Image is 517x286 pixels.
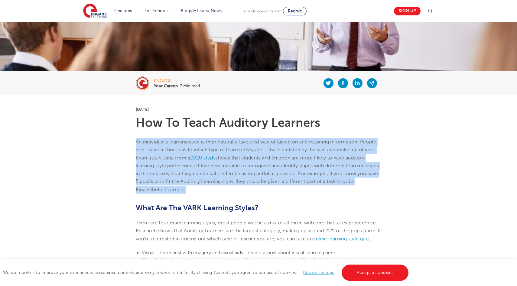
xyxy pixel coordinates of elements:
span: read our post about Visual Learning here [248,250,335,255]
p: • 7 Min read [154,84,200,88]
a: Cookie settings [303,270,334,275]
a: Accept all cookies [342,265,409,281]
a: Recruit [283,7,307,15]
a: Find jobs [114,8,132,13]
img: Engage Education [83,4,107,19]
span: Visual – learn best with imagery and visual aids – [142,250,248,255]
b: Your Career [154,84,177,88]
a: Sign up [394,7,421,15]
div: engage [154,79,200,83]
span: Kinesthetic – learn through movement and tactility – [142,258,257,263]
span: shows that students and children are more likely to have auditory learning style preferences. [136,155,365,169]
a: Blogs & Latest News [181,8,222,13]
b: What Are The VARK Learning Styles? [136,204,258,212]
span: Recruit [288,9,302,13]
span: There are four main learning styles, most people will be a mix of all three with one that takes p... [136,220,381,242]
a: read our post about Kinesthetic Learning here [257,258,356,263]
h1: How To Teach Auditory Learners [136,117,382,129]
span: An individual’s learning style is their naturally favoured way of taking on and retaining informa... [136,139,376,161]
a: online learning style quiz [313,236,369,242]
span: We use cookies to improve your experience, personalise content, and analyse website traffic. By c... [3,270,410,275]
p: [DATE] [136,107,382,111]
a: 2020 study [190,155,216,161]
a: For Schools [145,8,168,13]
span: Data from a [163,155,190,161]
span: . [370,236,371,242]
span: If teachers are able to recognise and identify pupils with different learning styles in their cla... [136,163,379,192]
span: Schools looking for staff [243,9,282,13]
